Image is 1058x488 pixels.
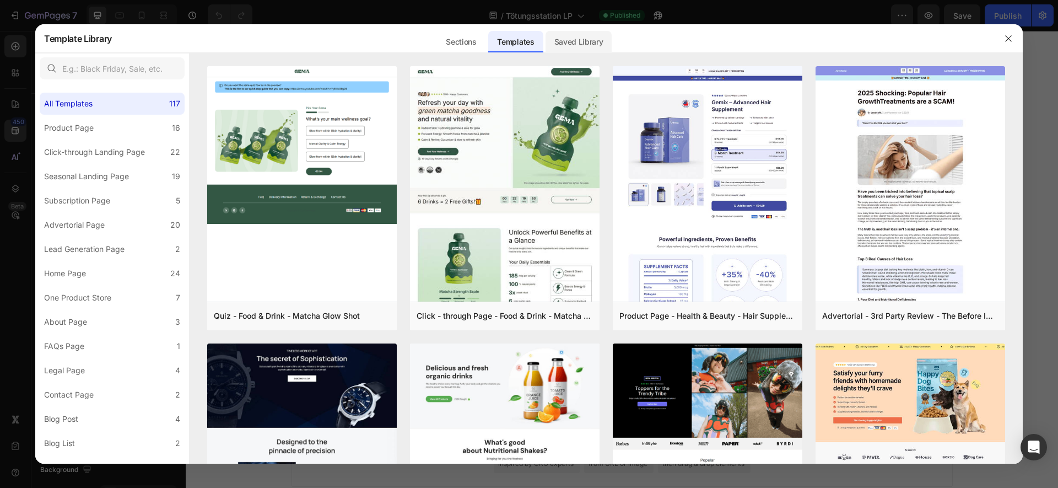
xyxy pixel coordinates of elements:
[175,364,180,377] div: 4
[417,309,593,323] div: Click - through Page - Food & Drink - Matcha Glow Shot
[175,412,180,426] div: 4
[44,146,145,159] div: Click-through Landing Page
[44,121,94,135] div: Product Page
[485,414,552,426] div: Add blank section
[44,412,78,426] div: Blog Post
[1021,434,1047,460] div: Open Intercom Messenger
[403,428,462,438] span: from URL or image
[175,437,180,450] div: 2
[170,146,180,159] div: 22
[207,66,397,224] img: quiz-1.png
[44,437,75,450] div: Blog List
[44,267,86,280] div: Home Page
[404,414,462,426] div: Generate layout
[44,97,93,110] div: All Templates
[214,309,360,323] div: Quiz - Food & Drink - Matcha Glow Shot
[619,309,796,323] div: Product Page - Health & Beauty - Hair Supplement
[317,414,384,426] div: Choose templates
[172,121,180,135] div: 16
[175,243,180,256] div: 2
[44,24,112,53] h2: Template Library
[176,194,180,207] div: 5
[44,170,129,183] div: Seasonal Landing Page
[44,243,125,256] div: Lead Generation Page
[371,249,501,259] strong: ✅ Sichert 1 Monat Futterversorgung
[355,233,518,243] strong: 📦 Beinhaltet: 2 Armbänder + Armband
[172,170,180,183] div: 19
[44,364,85,377] div: Legal Page
[312,428,388,438] span: inspired by CRO experts
[44,461,100,474] div: Collection Page
[170,267,180,280] div: 24
[169,97,180,110] div: 117
[44,194,110,207] div: Subscription Page
[437,31,485,53] div: Sections
[458,233,485,243] u: GRATIS
[175,388,180,401] div: 2
[176,291,180,304] div: 7
[175,461,180,474] div: 3
[44,340,84,353] div: FAQs Page
[382,217,491,227] strong: ⏰ Nur noch diese Woche gültig
[365,272,508,298] a: Hier bestellen & helfen!
[177,340,180,353] div: 1
[44,315,87,329] div: About Page
[170,218,180,232] div: 20
[44,218,105,232] div: Advertorial Page
[175,315,180,329] div: 3
[546,31,612,53] div: Saved Library
[370,335,503,356] img: gempages_446525941431141586-a308085a-41bd-4f9f-a94c-fe284a3f2699.png
[488,31,543,53] div: Templates
[44,291,111,304] div: One Product Store
[379,278,494,291] strong: Hier bestellen & helfen!
[822,309,998,323] div: Advertorial - 3rd Party Review - The Before Image - Hair Supplement
[40,57,185,79] input: E.g.: Black Friday, Sale, etc.
[410,389,462,401] span: Add section
[44,388,94,401] div: Contact Page
[477,428,559,438] span: then drag & drop elements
